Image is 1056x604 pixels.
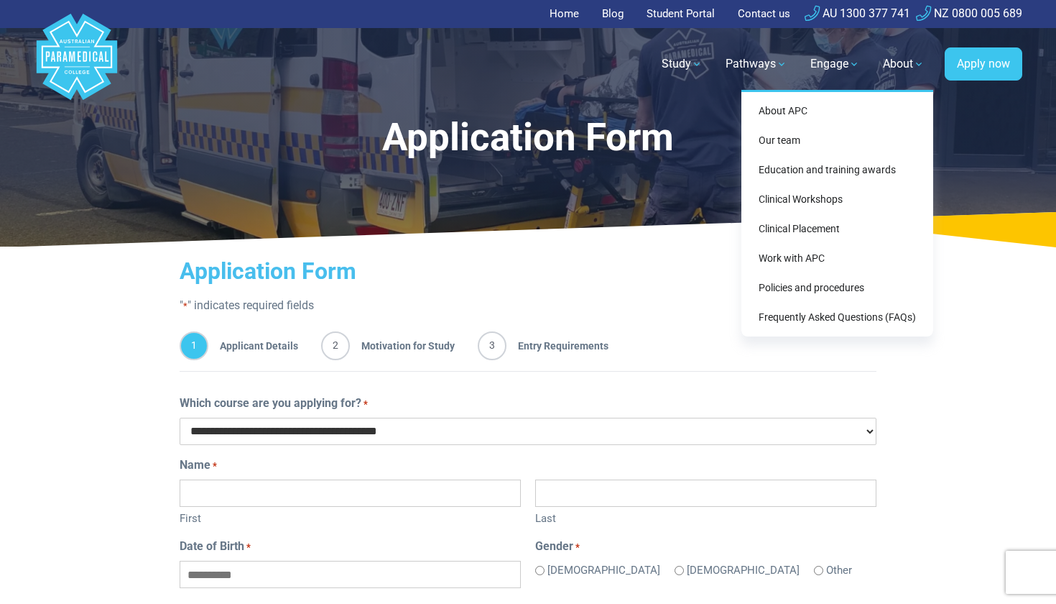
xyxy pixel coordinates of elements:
[157,115,899,160] h1: Application Form
[180,257,876,285] h2: Application Form
[350,331,455,360] span: Motivation for Study
[747,186,927,213] a: Clinical Workshops
[747,98,927,124] a: About APC
[826,562,852,579] label: Other
[945,47,1022,81] a: Apply now
[747,216,927,242] a: Clinical Placement
[874,44,933,84] a: About
[687,562,800,579] label: [DEMOGRAPHIC_DATA]
[747,304,927,331] a: Frequently Asked Questions (FAQs)
[747,127,927,154] a: Our team
[208,331,298,360] span: Applicant Details
[180,538,251,555] label: Date of Birth
[747,245,927,272] a: Work with APC
[180,457,876,474] legend: Name
[180,395,368,412] label: Which course are you applying for?
[321,331,350,360] span: 2
[653,44,711,84] a: Study
[478,331,506,360] span: 3
[747,275,927,301] a: Policies and procedures
[506,331,608,360] span: Entry Requirements
[180,507,521,527] label: First
[747,157,927,183] a: Education and training awards
[535,507,876,527] label: Last
[717,44,796,84] a: Pathways
[547,562,660,579] label: [DEMOGRAPHIC_DATA]
[34,28,120,101] a: Australian Paramedical College
[535,538,876,555] legend: Gender
[180,331,208,360] span: 1
[180,297,876,314] p: " " indicates required fields
[802,44,869,84] a: Engage
[741,90,933,337] div: About
[805,6,910,20] a: AU 1300 377 741
[916,6,1022,20] a: NZ 0800 005 689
